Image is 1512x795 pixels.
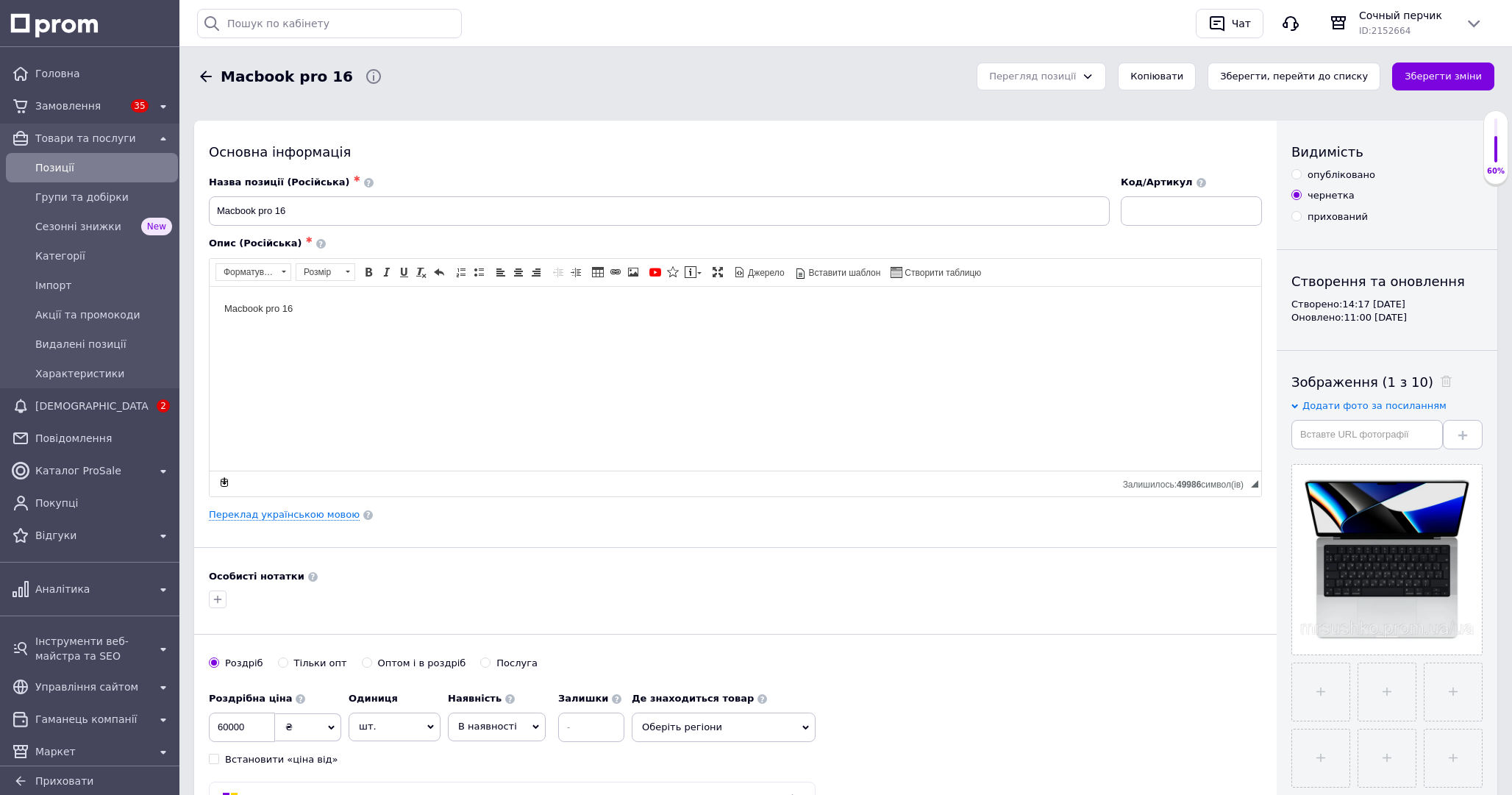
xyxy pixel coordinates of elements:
[225,657,263,670] div: Роздріб
[209,713,275,742] input: 0
[1196,9,1263,38] button: Чат
[296,264,340,280] span: Розмір
[209,238,302,249] span: Опис (Російська)
[1251,480,1258,488] span: Потягніть для зміни розмірів
[35,399,149,413] span: [DEMOGRAPHIC_DATA]
[285,721,293,732] span: ₴
[496,657,538,670] div: Послуга
[746,267,785,279] span: Джерело
[360,264,377,280] a: Жирний (⌘+B)
[35,582,149,596] span: Аналітика
[35,496,172,510] span: Покупці
[296,263,355,281] a: Розмір
[888,264,983,280] a: Створити таблицю
[35,278,172,293] span: Імпорт
[413,264,429,280] a: Видалити форматування
[354,174,360,184] span: ✱
[632,693,754,704] b: Де знаходиться товар
[1123,476,1251,490] div: Кiлькiсть символiв
[682,264,704,280] a: Вставити повідомлення
[528,264,544,280] a: По правому краю
[35,431,172,446] span: Повідомлення
[378,264,394,280] a: Курсив (⌘+I)
[35,634,149,663] span: Інструменти веб-майстра та SEO
[493,264,509,280] a: По лівому краю
[1308,168,1375,182] div: опубліковано
[431,264,447,280] a: Повернути (⌘+Z)
[1392,63,1494,91] button: Зберегти зміни
[1359,26,1411,36] span: ID: 2152664
[1302,400,1447,411] span: Додати фото за посиланням
[35,744,149,759] span: Маркет
[210,287,1261,471] iframe: Редактор, E8127BCB-0237-4691-B691-20A3F4330466
[558,693,608,704] b: Залишки
[732,264,787,280] a: Джерело
[607,264,624,280] a: Вставити/Редагувати посилання (⌘+L)
[131,99,148,113] span: 35
[1118,63,1196,91] button: Копіювати
[349,693,398,704] b: Одиниця
[396,264,412,280] a: Підкреслений (⌘+U)
[625,264,641,280] a: Зображення
[209,693,292,704] b: Роздрібна ціна
[35,337,172,352] span: Видалені позиції
[216,474,232,491] a: Зробити резервну копію зараз
[558,713,624,742] input: -
[1291,311,1483,324] div: Оновлено: 11:00 [DATE]
[1291,420,1443,449] input: Вставте URL фотографії
[349,713,441,741] span: шт.
[35,712,149,727] span: Гаманець компанії
[1229,13,1254,35] div: Чат
[632,713,816,742] span: Оберіть регіони
[35,99,125,113] span: Замовлення
[1483,110,1508,185] div: 60% Якість заповнення
[710,264,726,280] a: Максимізувати
[225,753,338,766] div: Встановити «ціна від»
[35,66,172,81] span: Головна
[209,571,304,582] b: Особисті нотатки
[306,235,313,245] span: ✱
[1121,177,1193,188] span: Код/Артикул
[1177,480,1201,490] span: 49986
[209,509,360,521] a: Переклад українською мовою
[35,307,172,322] span: Акції та промокоди
[209,143,1262,161] div: Основна інформація
[568,264,584,280] a: Збільшити відступ
[458,721,517,732] span: В наявності
[221,66,353,88] span: Macbook pro 16
[1308,210,1368,224] div: прихований
[1291,373,1483,391] div: Зображення (1 з 10)
[989,69,1076,85] div: Перегляд позиції
[35,160,172,175] span: Позиції
[665,264,681,280] a: Вставити іконку
[448,693,502,704] b: Наявність
[807,267,881,279] span: Вставити шаблон
[35,775,93,787] span: Приховати
[35,528,149,543] span: Відгуки
[510,264,527,280] a: По центру
[197,9,462,38] input: Пошук по кабінету
[35,366,172,381] span: Характеристики
[215,263,291,281] a: Форматування
[590,264,606,280] a: Таблиця
[471,264,487,280] a: Вставити/видалити маркований список
[793,264,883,280] a: Вставити шаблон
[1359,8,1453,23] span: Сочный перчик
[902,267,981,279] span: Створити таблицю
[378,657,466,670] div: Оптом і в роздріб
[35,219,135,234] span: Сезонні знижки
[1208,63,1380,91] button: Зберегти, перейти до списку
[157,399,170,413] span: 2
[216,264,277,280] span: Форматування
[35,680,149,694] span: Управління сайтом
[1484,166,1508,177] div: 60%
[141,218,172,235] span: New
[209,196,1110,226] input: Наприклад, H&M жіноча сукня зелена 38 розмір вечірня максі з блискітками
[35,131,149,146] span: Товари та послуги
[550,264,566,280] a: Зменшити відступ
[209,177,350,188] span: Назва позиції (Російська)
[1291,272,1483,290] div: Створення та оновлення
[1291,143,1483,161] div: Видимість
[647,264,663,280] a: Додати відео з YouTube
